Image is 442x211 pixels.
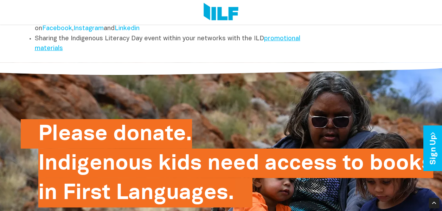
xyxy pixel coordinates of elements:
[73,26,104,32] a: Instagram
[204,3,238,22] img: Logo
[115,26,140,32] a: Linkedin
[42,26,72,32] a: Facebook
[429,198,439,208] div: Scroll Back to Top
[38,119,433,207] h2: Please donate. Indigenous kids need access to books in First Languages.
[35,34,319,54] li: Sharing the Indigenous Literacy Day event within your networks with the ILD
